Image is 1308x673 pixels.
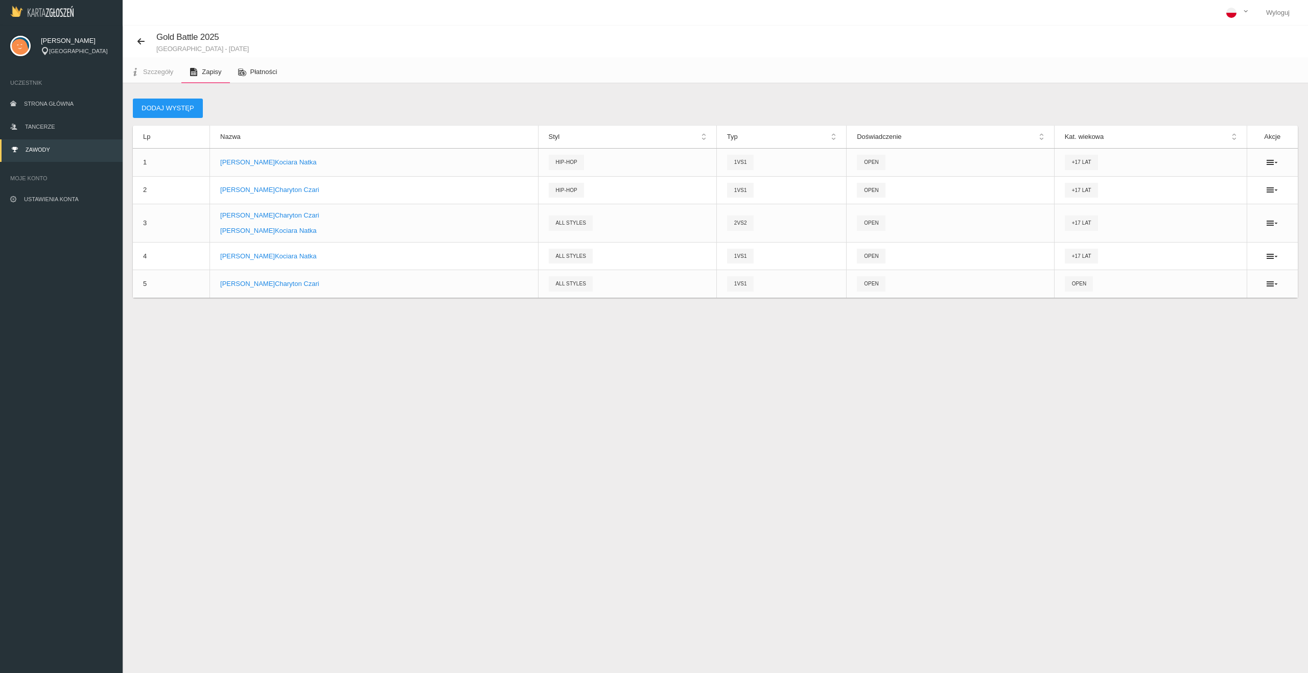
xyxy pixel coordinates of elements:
[10,36,31,56] img: svg
[133,99,203,118] button: Dodaj występ
[1065,155,1098,170] span: +17 lat
[133,242,210,270] td: 4
[10,78,112,88] span: Uczestnik
[1247,126,1298,149] th: Akcje
[26,147,50,153] span: Zawody
[210,126,539,149] th: Nazwa
[133,126,210,149] th: Lp
[1065,215,1098,230] span: +17 lat
[549,276,593,291] span: All styles
[220,157,528,167] p: [PERSON_NAME] Kociara Natka
[41,36,112,46] span: [PERSON_NAME]
[549,155,584,170] span: Hip-hop
[220,210,528,221] p: [PERSON_NAME] Charyton Czari
[727,215,754,230] span: 2vs2
[230,61,286,83] a: Płatności
[133,149,210,176] td: 1
[41,47,112,56] div: [GEOGRAPHIC_DATA]
[857,249,885,263] span: Open
[25,124,55,130] span: Tancerze
[250,68,277,76] span: Płatności
[857,155,885,170] span: Open
[1065,276,1093,291] span: OPEN
[123,61,181,83] a: Szczegóły
[133,176,210,204] td: 2
[181,61,229,83] a: Zapisy
[10,6,74,17] img: Logo
[133,204,210,242] td: 3
[143,68,173,76] span: Szczegóły
[716,126,846,149] th: Typ
[727,249,754,263] span: 1vs1
[549,249,593,263] span: All styles
[24,101,74,107] span: Strona główna
[857,183,885,198] span: Open
[549,215,593,230] span: All styles
[727,276,754,291] span: 1vs1
[727,155,754,170] span: 1vs1
[220,279,528,289] p: [PERSON_NAME] Charyton Czari
[1065,183,1098,198] span: +17 lat
[1065,249,1098,263] span: +17 lat
[220,226,528,236] p: [PERSON_NAME] Kociara Natka
[10,173,112,183] span: Moje konto
[1054,126,1247,149] th: Kat. wiekowa
[202,68,221,76] span: Zapisy
[857,215,885,230] span: Open
[156,45,249,52] small: [GEOGRAPHIC_DATA] - [DATE]
[727,183,754,198] span: 1vs1
[857,276,885,291] span: Open
[220,251,528,261] p: [PERSON_NAME] Kociara Natka
[156,32,219,42] span: Gold Battle 2025
[549,183,584,198] span: Hip-hop
[133,270,210,298] td: 5
[538,126,716,149] th: Styl
[847,126,1054,149] th: Doświadczenie
[220,185,528,195] p: [PERSON_NAME] Charyton Czari
[24,196,79,202] span: Ustawienia konta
